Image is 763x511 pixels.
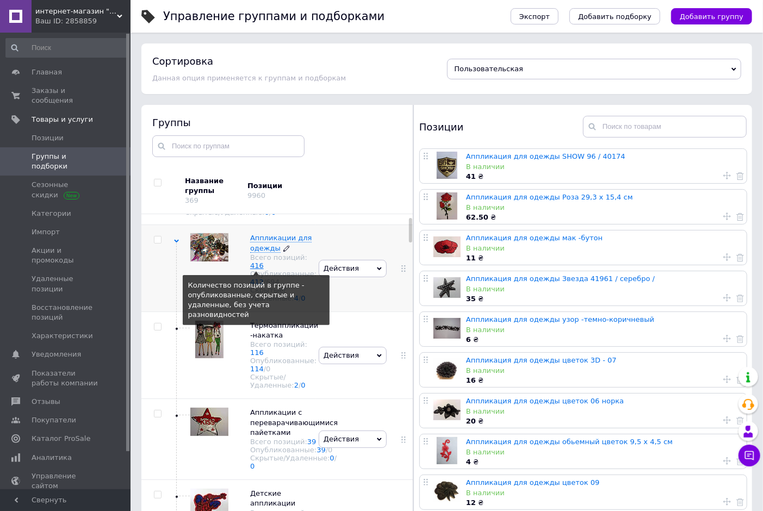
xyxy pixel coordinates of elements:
[466,376,476,384] b: 16
[739,445,760,466] button: Чат с покупателем
[466,407,741,416] div: В наличии
[250,261,264,270] a: 416
[466,416,741,426] div: ₴
[32,453,72,463] span: Аналитика
[466,438,673,446] a: Аппликация для одежды обьемный цветок 9,5 х 4,5 см
[32,331,93,341] span: Характеристики
[152,135,305,157] input: Поиск по группам
[466,356,617,364] a: Аппликация для одежды цветок 3D - 07
[466,213,488,221] b: 62.50
[185,176,239,196] div: Название группы
[466,234,603,242] a: Аппликация для одежды мак -бутон
[264,365,271,373] span: /
[250,348,264,357] a: 116
[250,438,338,446] div: Всего позиций:
[466,253,741,263] div: ₴
[188,281,324,320] div: Количество позиций в группе - опубликованные, скрытые и удаленные, без учета разновидностей
[32,67,62,77] span: Главная
[283,244,290,253] a: Редактировать
[301,381,306,389] a: 0
[736,375,744,384] a: Удалить товар
[519,13,550,21] span: Экспорт
[736,497,744,507] a: Удалить товар
[466,152,625,160] a: Аппликация для одежды SHOW 96 / 40174
[466,294,741,304] div: ₴
[466,447,741,457] div: В наличии
[195,321,224,358] img: Термоаппликации -накатка
[35,7,117,16] span: интернет-магазин "Швейная фурнитура и декор"
[736,456,744,466] a: Удалить товар
[250,489,295,507] span: Детские аппликации
[250,340,318,357] div: Всего позиций:
[511,8,559,24] button: Экспорт
[583,116,747,138] input: Поиск по товарам
[250,234,312,252] span: Аппликации для одежды
[324,435,359,443] span: Действия
[32,152,101,171] span: Группы и подборки
[466,366,741,376] div: В наличии
[250,373,318,389] div: Скрытые/Удаленные:
[266,365,270,373] div: 0
[466,162,741,172] div: В наличии
[466,244,741,253] div: В наличии
[250,454,338,470] div: Скрытые/Удаленные:
[32,369,101,388] span: Показатели работы компании
[680,13,743,21] span: Добавить группу
[294,381,299,389] a: 2
[32,415,76,425] span: Покупатели
[250,365,264,373] a: 114
[466,498,741,508] div: ₴
[466,498,476,507] b: 12
[152,116,402,129] div: Группы
[466,213,741,222] div: ₴
[736,415,744,425] a: Удалить товар
[466,275,655,283] a: Аппликация для одежды Звезда 41961 / серебро /
[736,171,744,180] a: Удалить товар
[466,417,476,425] b: 20
[466,193,633,201] a: Аппликация для одежды Роза 29,3 х 15,4 см
[466,458,471,466] b: 4
[736,211,744,221] a: Удалить товар
[32,246,101,265] span: Акции и промокоды
[736,293,744,303] a: Удалить товар
[466,397,624,405] a: Аппликация для одежды цветок 06 норка
[466,478,600,487] a: Аппликация для одежды цветок 09
[32,133,64,143] span: Позиции
[35,16,131,26] div: Ваш ID: 2858859
[466,325,741,335] div: В наличии
[32,227,60,237] span: Импорт
[466,295,476,303] b: 35
[250,408,338,436] span: Аппликации с переварачивающимися пайетками
[578,13,652,21] span: Добавить подборку
[466,254,476,262] b: 11
[455,65,524,73] span: Пользовательская
[152,74,346,82] span: Данная опция применяется к группам и подборкам
[190,408,228,436] img: Аппликации с переварачивающимися пайетками
[250,462,255,470] a: 0
[324,264,359,272] span: Действия
[32,303,101,322] span: Восстановление позиций
[250,454,337,470] span: /
[569,8,660,24] button: Добавить подборку
[466,315,654,323] a: Аппликация для одежды узор -темно-коричневый
[328,446,332,454] div: 0
[307,438,317,446] a: 39
[736,252,744,262] a: Удалить товар
[466,457,741,467] div: ₴
[466,172,741,182] div: ₴
[330,454,334,462] a: 0
[250,270,317,286] div: Опубликованные:
[250,253,317,270] div: Всего позиций:
[317,446,326,454] a: 39
[32,397,60,407] span: Отзывы
[419,116,583,138] div: Позиции
[247,191,265,200] div: 9960
[185,196,198,204] div: 369
[32,180,101,200] span: Сезонные скидки
[466,172,476,180] b: 41
[250,446,338,454] div: Опубликованные:
[299,381,306,389] span: /
[247,181,340,191] div: Позиции
[466,376,741,385] div: ₴
[152,55,213,67] h4: Сортировка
